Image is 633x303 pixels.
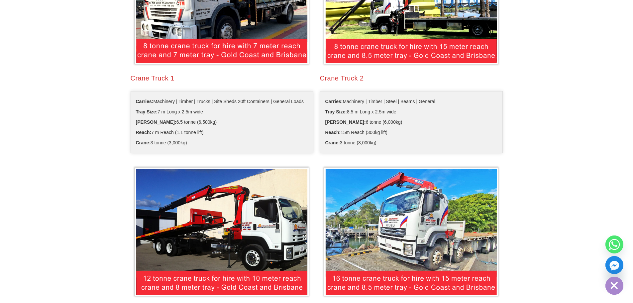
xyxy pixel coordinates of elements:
[325,140,340,145] b: Crane:
[325,109,347,114] b: Tray Size:
[136,119,176,125] b: [PERSON_NAME]:
[136,130,152,135] b: Reach:
[136,140,151,145] b: Crane:
[132,165,311,299] img: Crane Truck Hire
[320,74,503,83] div: Crane Truck 2
[605,256,623,274] a: Facebook_Messenger
[325,96,435,107] span: Machinery | Timber | Steel | Beams | General
[136,96,304,107] span: Machinery | Timber | Trucks | Site Sheds 20ft Containers | General Loads
[325,107,396,117] span: 8.5 m Long x 2.5m wide
[136,109,158,114] b: Tray Size:
[605,235,623,253] a: Whatsapp
[322,165,501,299] img: Crane Truck Hire Brisbane
[325,117,402,127] span: 6 tonne (6,000kg)
[136,99,154,104] b: Carries:
[136,117,217,127] span: 6.5 tonne (6,500kg)
[131,74,313,83] h2: Crane Truck 1
[325,130,341,135] b: Reach:
[136,127,204,138] span: 7 m Reach (1.1 tonne lift)
[136,107,203,117] span: 7 m Long x 2.5m wide
[136,138,187,148] span: 3 tonne (3,000kg)
[325,138,376,148] span: 3 tonne (3,000kg)
[325,127,388,138] span: 15m Reach (300kg lift)
[325,99,343,104] b: Carries:
[325,119,366,125] b: [PERSON_NAME]:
